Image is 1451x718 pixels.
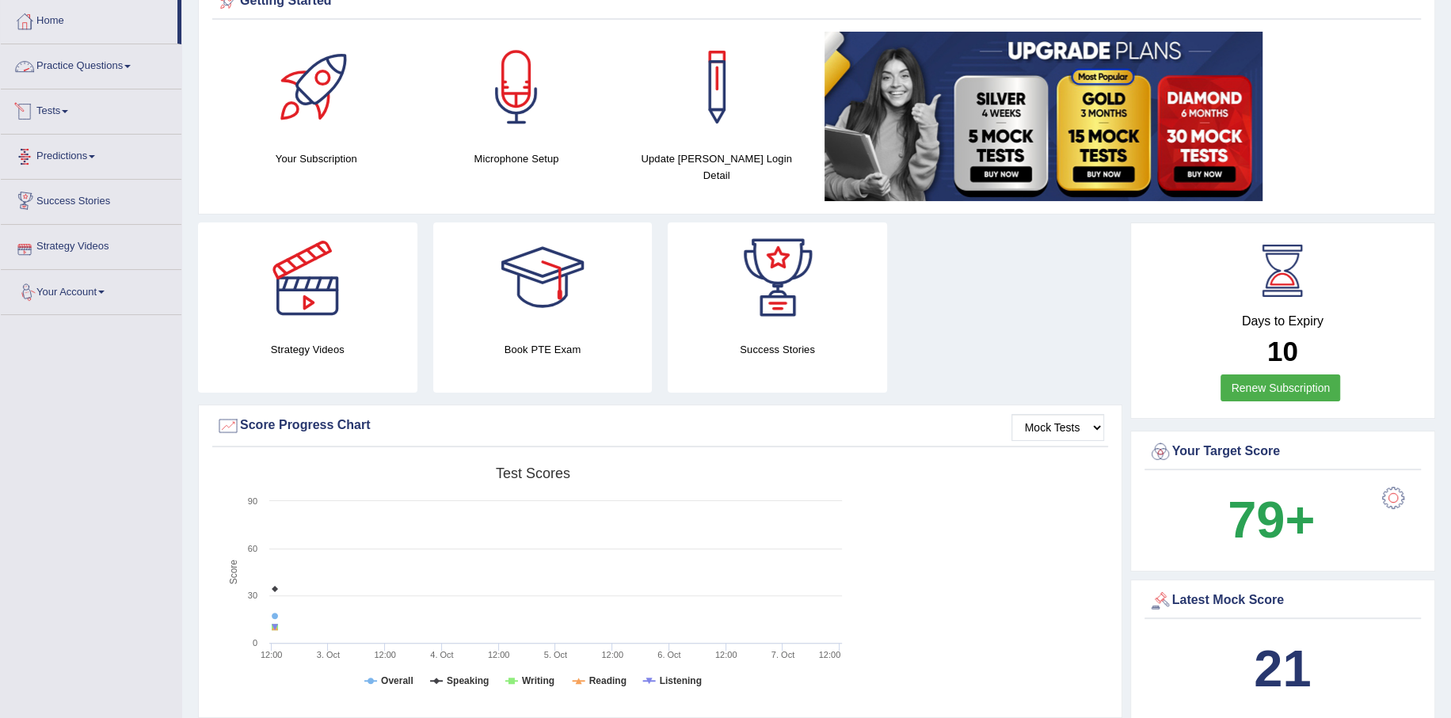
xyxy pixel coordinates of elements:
text: 12:00 [601,650,623,659]
div: Latest Mock Score [1148,589,1418,613]
tspan: Score [228,560,239,585]
tspan: 7. Oct [771,650,794,659]
tspan: 6. Oct [657,650,680,659]
tspan: Test scores [496,465,570,481]
b: 10 [1267,336,1298,367]
a: Practice Questions [1,44,181,84]
text: 30 [248,591,257,600]
tspan: Listening [660,675,702,686]
h4: Update [PERSON_NAME] Login Detail [624,150,809,184]
text: 12:00 [261,650,283,659]
text: 90 [248,496,257,506]
div: Your Target Score [1148,440,1418,464]
b: 79+ [1228,491,1315,549]
text: 12:00 [374,650,396,659]
text: 12:00 [715,650,737,659]
text: 12:00 [488,650,510,659]
a: Your Account [1,270,181,310]
tspan: Reading [589,675,626,686]
tspan: 5. Oct [544,650,567,659]
tspan: 3. Oct [317,650,340,659]
h4: Days to Expiry [1148,314,1418,329]
text: 0 [253,638,257,648]
h4: Book PTE Exam [433,341,653,358]
h4: Strategy Videos [198,341,417,358]
a: Strategy Videos [1,225,181,264]
a: Predictions [1,135,181,174]
a: Tests [1,89,181,129]
h4: Success Stories [668,341,887,358]
h4: Microphone Setup [425,150,609,167]
b: 21 [1254,640,1311,697]
h4: Your Subscription [224,150,409,167]
text: 60 [248,544,257,553]
tspan: Writing [522,675,554,686]
tspan: Overall [381,675,413,686]
a: Success Stories [1,180,181,219]
tspan: Speaking [447,675,489,686]
a: Renew Subscription [1221,374,1340,401]
div: Score Progress Chart [216,414,1104,438]
img: small5.jpg [825,32,1262,201]
text: 12:00 [819,650,841,659]
tspan: 4. Oct [430,650,453,659]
